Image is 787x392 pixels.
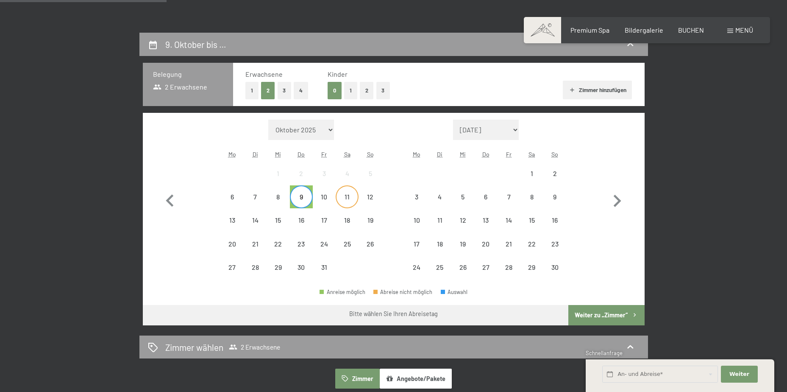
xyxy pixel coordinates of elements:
[475,217,496,238] div: 13
[267,232,289,255] div: Wed Oct 22 2025
[520,256,543,279] div: Sat Nov 29 2025
[313,162,336,185] div: Abreise nicht möglich
[344,151,350,158] abbr: Samstag
[313,256,336,279] div: Fri Oct 31 2025
[244,209,267,232] div: Tue Oct 14 2025
[267,209,289,232] div: Wed Oct 15 2025
[544,193,565,215] div: 9
[267,256,289,279] div: Wed Oct 29 2025
[520,256,543,279] div: Abreise nicht möglich
[244,232,267,255] div: Abreise nicht möglich
[520,209,543,232] div: Abreise nicht möglich
[328,82,342,99] button: 0
[359,217,381,238] div: 19
[543,162,566,185] div: Abreise nicht möglich
[405,232,428,255] div: Mon Nov 17 2025
[359,162,381,185] div: Sun Oct 05 2025
[729,370,749,378] span: Weiter
[405,209,428,232] div: Mon Nov 10 2025
[497,256,520,279] div: Fri Nov 28 2025
[405,209,428,232] div: Abreise nicht möglich
[221,185,244,208] div: Abreise nicht möglich
[221,209,244,232] div: Mon Oct 13 2025
[222,217,243,238] div: 13
[520,232,543,255] div: Sat Nov 22 2025
[475,241,496,262] div: 20
[428,232,451,255] div: Abreise nicht möglich
[544,217,565,238] div: 16
[313,209,336,232] div: Fri Oct 17 2025
[314,217,335,238] div: 17
[298,151,305,158] abbr: Donnerstag
[474,185,497,208] div: Thu Nov 06 2025
[290,209,313,232] div: Abreise nicht möglich
[320,289,365,295] div: Anreise möglich
[563,81,632,99] button: Zimmer hinzufügen
[313,185,336,208] div: Abreise nicht möglich
[228,151,236,158] abbr: Montag
[451,256,474,279] div: Abreise nicht möglich
[441,289,468,295] div: Auswahl
[451,185,474,208] div: Abreise nicht möglich
[543,232,566,255] div: Sun Nov 23 2025
[267,209,289,232] div: Abreise nicht möglich
[543,162,566,185] div: Sun Nov 02 2025
[474,232,497,255] div: Thu Nov 20 2025
[520,209,543,232] div: Sat Nov 15 2025
[678,26,704,34] a: BUCHEN
[244,232,267,255] div: Tue Oct 21 2025
[360,82,374,99] button: 2
[474,185,497,208] div: Abreise nicht möglich
[314,193,335,215] div: 10
[359,193,381,215] div: 12
[291,193,312,215] div: 9
[497,232,520,255] div: Abreise nicht möglich
[405,185,428,208] div: Abreise nicht möglich
[359,185,381,208] div: Abreise nicht möglich
[291,264,312,285] div: 30
[543,185,566,208] div: Sun Nov 09 2025
[359,209,381,232] div: Sun Oct 19 2025
[221,256,244,279] div: Abreise nicht möglich
[474,232,497,255] div: Abreise nicht möglich
[165,341,223,353] h2: Zimmer wählen
[520,185,543,208] div: Abreise nicht möglich
[290,232,313,255] div: Abreise nicht möglich
[290,232,313,255] div: Thu Oct 23 2025
[244,256,267,279] div: Tue Oct 28 2025
[336,241,358,262] div: 25
[321,151,327,158] abbr: Freitag
[721,366,757,383] button: Weiter
[405,185,428,208] div: Mon Nov 03 2025
[520,185,543,208] div: Sat Nov 08 2025
[380,369,452,388] button: Angebote/Pakete
[359,232,381,255] div: Sun Oct 26 2025
[521,241,542,262] div: 22
[625,26,663,34] span: Bildergalerie
[475,264,496,285] div: 27
[498,217,519,238] div: 14
[244,209,267,232] div: Abreise nicht möglich
[267,193,289,215] div: 8
[497,185,520,208] div: Fri Nov 07 2025
[521,217,542,238] div: 15
[336,209,359,232] div: Sat Oct 18 2025
[543,256,566,279] div: Abreise nicht möglich
[544,241,565,262] div: 23
[336,193,358,215] div: 11
[244,256,267,279] div: Abreise nicht möglich
[376,82,390,99] button: 3
[551,151,558,158] abbr: Sonntag
[482,151,489,158] abbr: Donnerstag
[229,343,280,351] span: 2 Erwachsene
[367,151,374,158] abbr: Sonntag
[451,209,474,232] div: Wed Nov 12 2025
[506,151,512,158] abbr: Freitag
[521,170,542,191] div: 1
[543,232,566,255] div: Abreise nicht möglich
[349,310,438,318] div: Bitte wählen Sie Ihren Abreisetag
[165,39,226,50] h2: 9. Oktober bis …
[267,170,289,191] div: 1
[221,185,244,208] div: Mon Oct 06 2025
[291,170,312,191] div: 2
